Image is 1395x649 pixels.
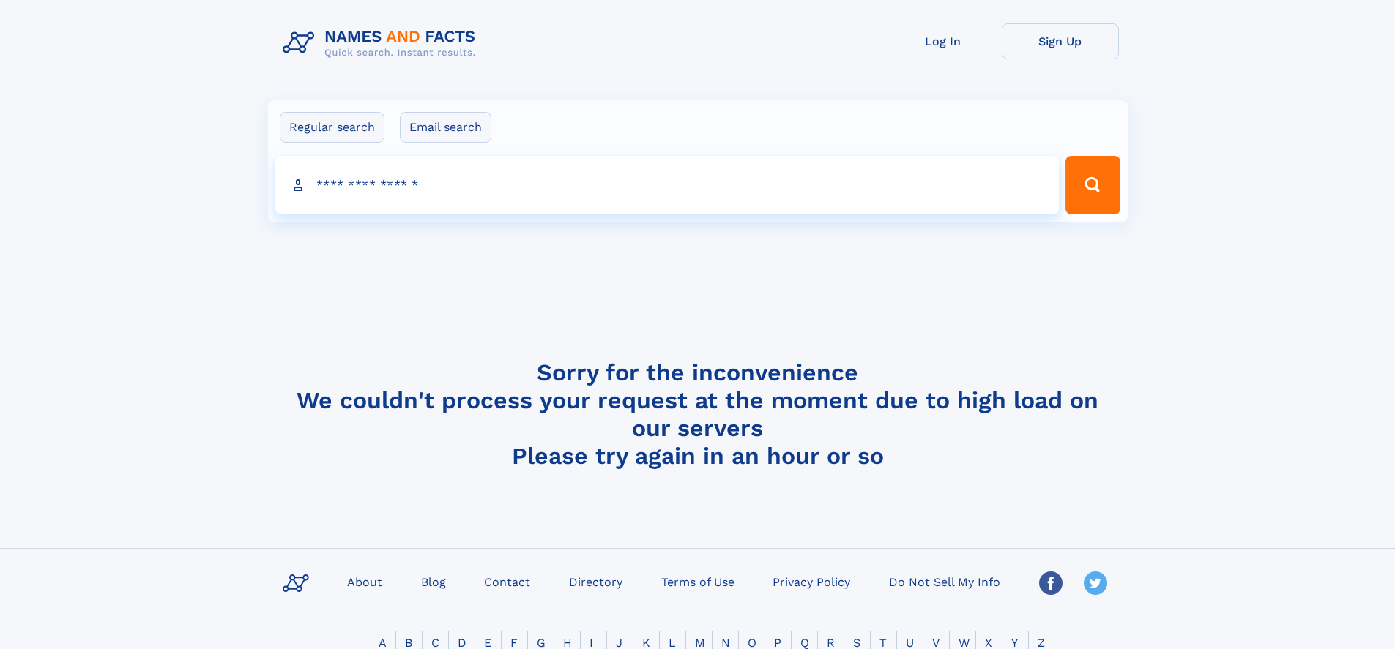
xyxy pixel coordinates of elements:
a: Blog [415,571,452,592]
a: Directory [563,571,628,592]
button: Search Button [1065,156,1120,214]
a: Sign Up [1002,23,1119,59]
a: About [341,571,388,592]
a: Privacy Policy [767,571,856,592]
img: Facebook [1039,571,1063,595]
label: Regular search [280,112,384,143]
h4: Sorry for the inconvenience We couldn't process your request at the moment due to high load on ou... [277,359,1119,470]
a: Do Not Sell My Info [883,571,1006,592]
label: Email search [400,112,491,143]
img: Logo Names and Facts [277,23,488,63]
input: search input [275,156,1060,214]
a: Terms of Use [655,571,740,592]
img: Twitter [1084,571,1107,595]
a: Log In [885,23,1002,59]
a: Contact [478,571,536,592]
